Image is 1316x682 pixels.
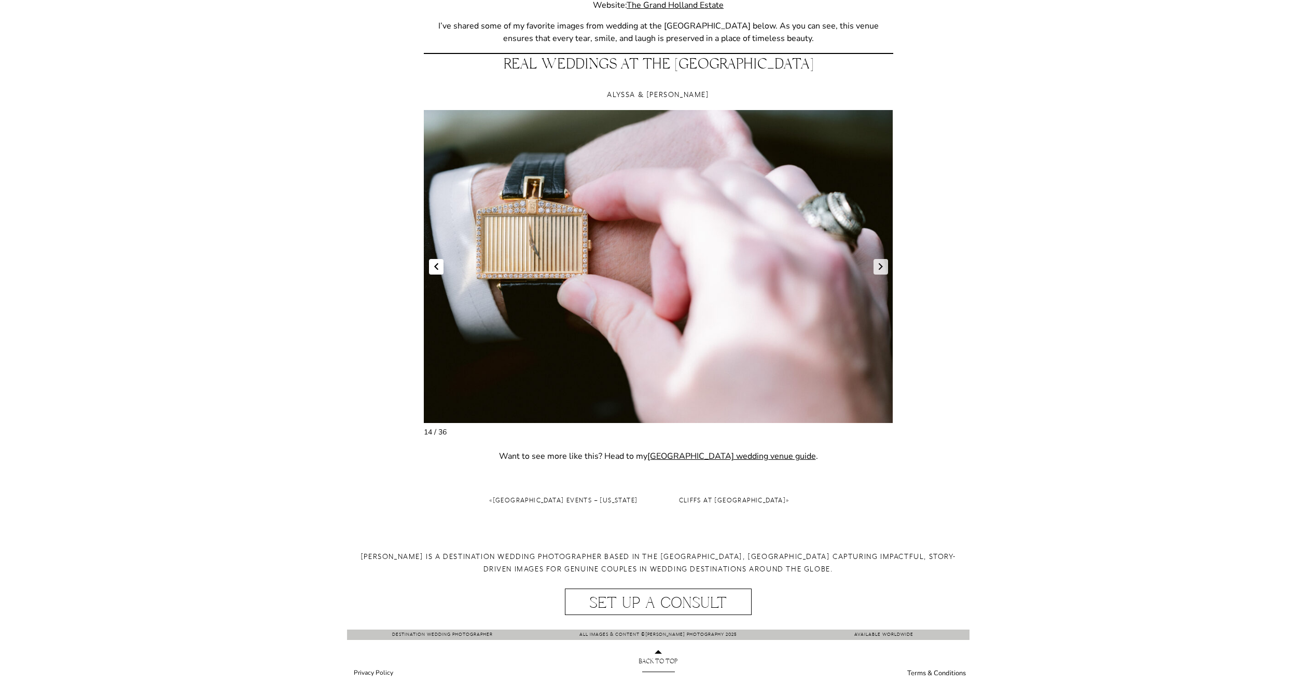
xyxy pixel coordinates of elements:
div: 14 / 36 [424,428,893,437]
p: All Images & Content ©[PERSON_NAME] Photography 2025 [560,631,756,640]
nav: « [394,495,638,518]
a: Set up A Consult [567,594,749,609]
li: 15 / 38 [424,110,893,423]
a: Privacy Policy [347,669,400,679]
h2: Destination Wedding Photographer [350,631,536,640]
p: Available worldwide [825,631,944,640]
h3: Alyssa & [PERSON_NAME] [424,88,893,101]
a: [GEOGRAPHIC_DATA] wedding venue guide [647,451,816,462]
a: Previous slide [429,259,444,275]
p: Want to see more like this? Head to my . [424,450,893,462]
h2: Real Weddings at The [GEOGRAPHIC_DATA] [424,58,893,76]
a: [GEOGRAPHIC_DATA] Events – [US_STATE] [493,496,638,504]
h2: [PERSON_NAME] is a destination Wedding photographer based in the [GEOGRAPHIC_DATA], [GEOGRAPHIC_D... [347,550,969,589]
a: Next slide [874,259,888,275]
a: back to top [597,659,719,669]
p: I’ve shared some of my favorite images from wedding at the [GEOGRAPHIC_DATA] below. As you can se... [424,20,893,45]
a: Terms & Conditions [904,669,969,679]
nav: » [679,495,923,518]
a: Cliffs at [GEOGRAPHIC_DATA] [679,496,786,504]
